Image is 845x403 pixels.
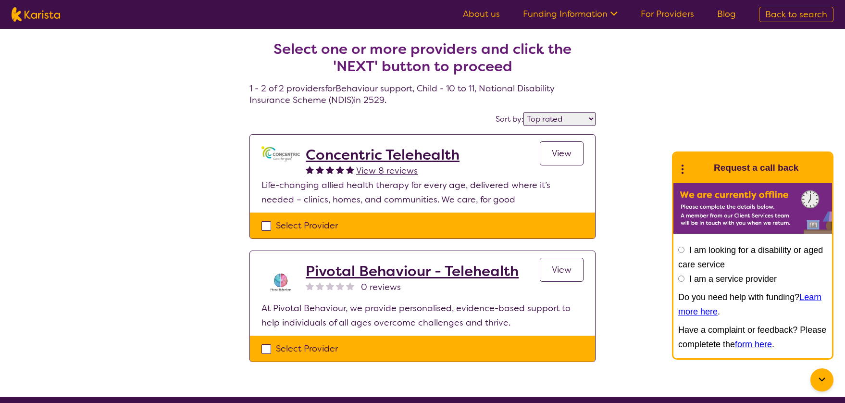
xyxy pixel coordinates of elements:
h4: 1 - 2 of 2 providers for Behaviour support , Child - 10 to 11 , National Disability Insurance Sch... [249,17,596,106]
a: Back to search [759,7,833,22]
p: Do you need help with funding? . [678,290,827,319]
span: View 8 reviews [356,165,418,176]
a: Concentric Telehealth [306,146,460,164]
a: View [540,141,584,165]
p: At Pivotal Behaviour, we provide personalised, evidence-based support to help individuals of all ... [261,301,584,330]
img: fullstar [306,165,314,174]
a: View [540,258,584,282]
img: nonereviewstar [336,282,344,290]
a: About us [463,8,500,20]
a: Pivotal Behaviour - Telehealth [306,263,519,280]
img: fullstar [316,165,324,174]
a: form here [735,340,772,349]
span: Back to search [765,9,827,20]
span: 0 reviews [361,280,401,294]
img: nonereviewstar [326,282,334,290]
h2: Select one or more providers and click the 'NEXT' button to proceed [261,40,584,75]
label: I am looking for a disability or aged care service [678,245,823,269]
img: fullstar [336,165,344,174]
label: Sort by: [496,114,523,124]
img: fullstar [326,165,334,174]
img: gbybpnyn6u9ix5kguem6.png [261,146,300,162]
img: Karista [689,158,708,177]
span: View [552,264,572,276]
img: nonereviewstar [346,282,354,290]
a: View 8 reviews [356,164,418,178]
img: Karista logo [12,7,60,22]
img: fullstar [346,165,354,174]
a: For Providers [641,8,694,20]
img: nonereviewstar [306,282,314,290]
label: I am a service provider [689,274,777,284]
h1: Request a call back [714,161,798,175]
img: nonereviewstar [316,282,324,290]
p: Life-changing allied health therapy for every age, delivered where it’s needed – clinics, homes, ... [261,178,584,207]
a: Funding Information [523,8,618,20]
span: View [552,148,572,159]
img: Karista offline chat form to request call back [673,183,832,234]
a: Blog [717,8,736,20]
p: Have a complaint or feedback? Please completete the . [678,323,827,352]
img: s8av3rcikle0tbnjpqc8.png [261,263,300,301]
